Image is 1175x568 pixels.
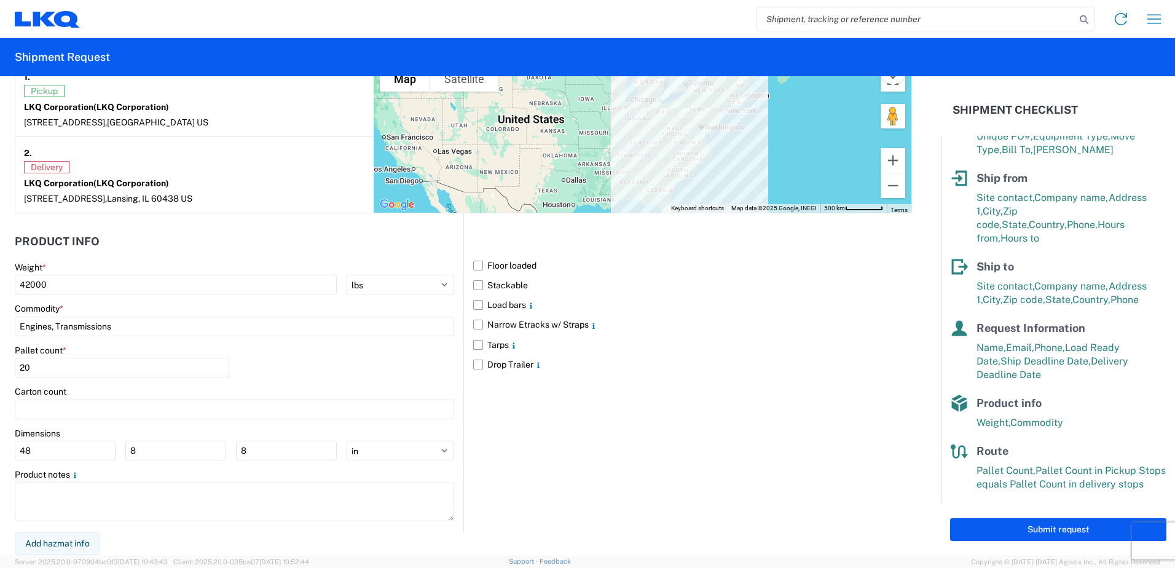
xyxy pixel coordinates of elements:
button: Zoom in [881,148,905,173]
span: Site contact, [977,192,1034,203]
span: Zip code, [1003,294,1045,306]
label: Drop Trailer [473,355,912,374]
input: Shipment, tracking or reference number [757,7,1075,31]
a: Open this area in Google Maps (opens a new window) [377,197,417,213]
input: W [125,441,226,460]
span: 500 km [824,205,845,211]
span: Delivery [24,161,69,173]
label: Carton count [15,386,66,397]
span: [STREET_ADDRESS], [24,194,107,203]
span: Phone, [1034,342,1065,353]
h2: Product Info [15,235,100,248]
span: Request Information [977,321,1085,334]
span: City, [983,205,1003,217]
span: Hours to [1000,232,1039,244]
span: Email, [1006,342,1034,353]
button: Add hazmat info [15,532,100,555]
img: Google [377,197,417,213]
strong: 1. [24,69,30,85]
span: [DATE] 10:43:43 [118,558,168,566]
button: Map Scale: 500 km per 58 pixels [820,204,887,213]
label: Tarps [473,335,912,355]
span: Company name, [1034,280,1109,292]
span: Map data ©2025 Google, INEGI [731,205,817,211]
button: Submit request [950,518,1166,541]
label: Narrow Etracks w/ Straps [473,315,912,334]
span: Pickup [24,85,65,97]
span: (LKQ Corporation) [93,102,169,112]
span: Unique PO#, [977,130,1033,142]
span: Commodity [1010,417,1063,428]
span: State, [1045,294,1072,306]
span: Pallet Count, [977,465,1035,476]
button: Drag Pegman onto the map to open Street View [881,104,905,128]
h2: Shipment Request [15,50,110,65]
span: Weight, [977,417,1010,428]
span: Copyright © [DATE]-[DATE] Agistix Inc., All Rights Reserved [971,556,1160,567]
span: State, [1002,219,1029,231]
button: Show street map [380,67,430,92]
span: Equipment Type, [1033,130,1110,142]
span: Phone, [1067,219,1098,231]
span: [GEOGRAPHIC_DATA] US [107,117,208,127]
span: (LKQ Corporation) [93,178,169,188]
span: [STREET_ADDRESS], [24,117,107,127]
button: Zoom out [881,173,905,198]
span: Site contact, [977,280,1034,292]
label: Commodity [15,303,63,314]
strong: LKQ Corporation [24,178,169,188]
span: Lansing, IL 60438 US [107,194,192,203]
span: Company name, [1034,192,1109,203]
label: Product notes [15,469,80,480]
span: Ship Deadline Date, [1000,355,1091,367]
a: Feedback [540,558,571,565]
label: Dimensions [15,428,60,439]
span: Ship to [977,260,1014,273]
span: [PERSON_NAME] [1033,144,1114,156]
span: Bill To, [1002,144,1033,156]
span: Country, [1029,219,1067,231]
span: Route [977,444,1008,457]
label: Floor loaded [473,256,912,275]
span: Server: 2025.20.0-970904bc0f3 [15,558,168,566]
span: Country, [1072,294,1110,306]
strong: 2. [24,146,32,161]
label: Weight [15,262,46,273]
input: L [15,441,116,460]
label: Pallet count [15,345,66,356]
span: Phone [1110,294,1139,306]
label: Stackable [473,275,912,295]
span: City, [983,294,1003,306]
span: [DATE] 10:52:44 [259,558,309,566]
button: Keyboard shortcuts [671,204,724,213]
span: Product info [977,396,1042,409]
input: H [236,441,337,460]
span: Ship from [977,172,1028,184]
span: Client: 2025.20.0-035ba07 [173,558,309,566]
label: Load bars [473,295,912,315]
h2: Shipment Checklist [953,103,1078,117]
button: Show satellite imagery [430,67,498,92]
span: Pallet Count in Pickup Stops equals Pallet Count in delivery stops [977,465,1166,490]
span: Name, [977,342,1006,353]
a: Support [509,558,540,565]
a: Terms [890,207,908,213]
strong: LKQ Corporation [24,102,169,112]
